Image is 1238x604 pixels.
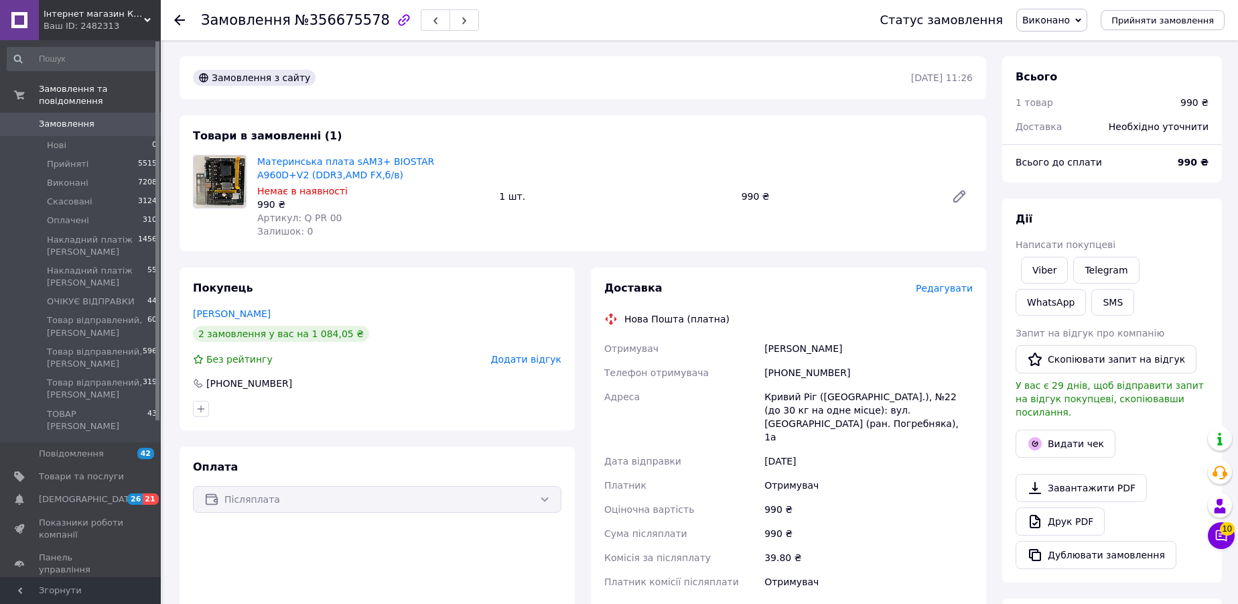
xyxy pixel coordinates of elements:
[1208,522,1235,549] button: Чат з покупцем10
[138,234,157,258] span: 1456
[1021,257,1068,284] a: Viber
[762,522,975,546] div: 990 ₴
[47,408,147,432] span: ТОВАР [PERSON_NAME]
[193,461,238,473] span: Оплата
[762,449,975,473] div: [DATE]
[47,234,138,258] span: Накладний платіж [PERSON_NAME]
[39,471,124,483] span: Товари та послуги
[1016,121,1062,132] span: Доставка
[257,198,488,211] div: 990 ₴
[174,13,185,27] div: Повернутися назад
[127,493,143,505] span: 26
[911,72,973,83] time: [DATE] 11:26
[604,552,711,563] span: Комісія за післяплату
[295,12,390,28] span: №356675578
[1101,10,1225,30] button: Прийняти замовлення
[147,314,157,339] span: 60
[1016,380,1204,418] span: У вас є 29 днів, щоб відправити запит на відгук покупцеві, скопіювавши посилання.
[147,296,157,308] span: 44
[762,546,975,570] div: 39.80 ₴
[1016,430,1115,458] button: Видати чек
[47,139,66,152] span: Нові
[1178,157,1209,168] b: 990 ₴
[1016,328,1164,339] span: Запит на відгук про компанію
[946,183,973,210] a: Редагувати
[1016,474,1147,502] a: Завантажити PDF
[762,570,975,594] div: Отримувач
[193,326,369,342] div: 2 замовлення у вас на 1 084,05 ₴
[257,186,348,196] span: Немає в наявності
[194,156,246,208] img: Материнська плата sAM3+ BIOSTAR A960D+V2 (DDR3,AMD FX,б/в)
[138,158,157,170] span: 5515
[604,456,681,467] span: Дата відправки
[1016,289,1086,316] a: WhatsApp
[39,118,94,130] span: Замовлення
[201,12,291,28] span: Замовлення
[604,282,663,294] span: Доставка
[257,213,342,223] span: Артикул: Q PR 00
[147,408,157,432] span: 43
[39,493,138,505] span: [DEMOGRAPHIC_DATA]
[762,361,975,385] div: [PHONE_NUMBER]
[621,312,733,326] div: Нова Пошта (платна)
[257,226,314,237] span: Залишок: 0
[1022,15,1070,25] span: Виконано
[491,354,561,365] span: Додати відгук
[257,156,434,180] a: Материнська плата sAM3+ BIOSTAR A960D+V2 (DDR3,AMD FX,б/в)
[39,517,124,541] span: Показники роботи компанії
[604,367,709,378] span: Телефон отримувача
[137,448,154,459] span: 42
[193,308,271,319] a: [PERSON_NAME]
[47,346,143,370] span: Товар відправлений, [PERSON_NAME]
[604,343,659,354] span: Отримувач
[143,493,158,505] span: 21
[152,139,157,152] span: 0
[1016,157,1102,168] span: Всього до сплати
[604,504,694,515] span: Оціночна вартість
[1101,112,1217,141] div: Необхідно уточнити
[206,354,273,365] span: Без рейтингу
[193,129,342,142] span: Товари в замовленні (1)
[1016,345,1196,373] button: Скопіювати запит на відгук
[138,196,157,208] span: 3124
[47,296,135,308] span: ОЧІКУЄ ВІДПРАВКИ
[604,528,687,539] span: Сума післяплати
[143,346,157,370] span: 596
[47,265,147,289] span: Накладний платіж [PERSON_NAME]
[736,187,941,206] div: 990 ₴
[7,47,158,71] input: Пошук
[147,265,157,289] span: 55
[47,177,88,189] span: Виконані
[47,314,147,339] span: Товар відправлений,[PERSON_NAME]
[47,215,89,227] span: Оплачені
[39,552,124,576] span: Панель управління
[762,385,975,449] div: Кривий Ріг ([GEOGRAPHIC_DATA].), №22 (до 30 кг на одне місце): вул. [GEOGRAPHIC_DATA] (ран. Погре...
[1016,507,1105,536] a: Друк PDF
[762,497,975,522] div: 990 ₴
[880,13,1003,27] div: Статус замовлення
[143,377,157,401] span: 319
[604,480,646,491] span: Платник
[143,215,157,227] span: 310
[47,377,143,401] span: Товар відправлений, [PERSON_NAME]
[494,187,736,206] div: 1 шт.
[1016,213,1032,225] span: Дії
[1016,97,1053,108] span: 1 товар
[762,473,975,497] div: Отримувач
[193,282,253,294] span: Покупець
[39,448,104,460] span: Повідомлення
[1073,257,1139,284] a: Telegram
[1016,239,1115,250] span: Написати покупцеві
[604,577,739,587] span: Платник комісії післяплати
[916,283,973,294] span: Редагувати
[138,177,157,189] span: 7208
[47,158,88,170] span: Прийняті
[47,196,92,208] span: Скасовані
[762,337,975,361] div: [PERSON_NAME]
[1111,15,1214,25] span: Прийняти замовлення
[44,20,161,32] div: Ваш ID: 2482313
[1016,70,1057,83] span: Всього
[39,83,161,107] span: Замовлення та повідомлення
[1091,289,1134,316] button: SMS
[193,70,316,86] div: Замовлення з сайту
